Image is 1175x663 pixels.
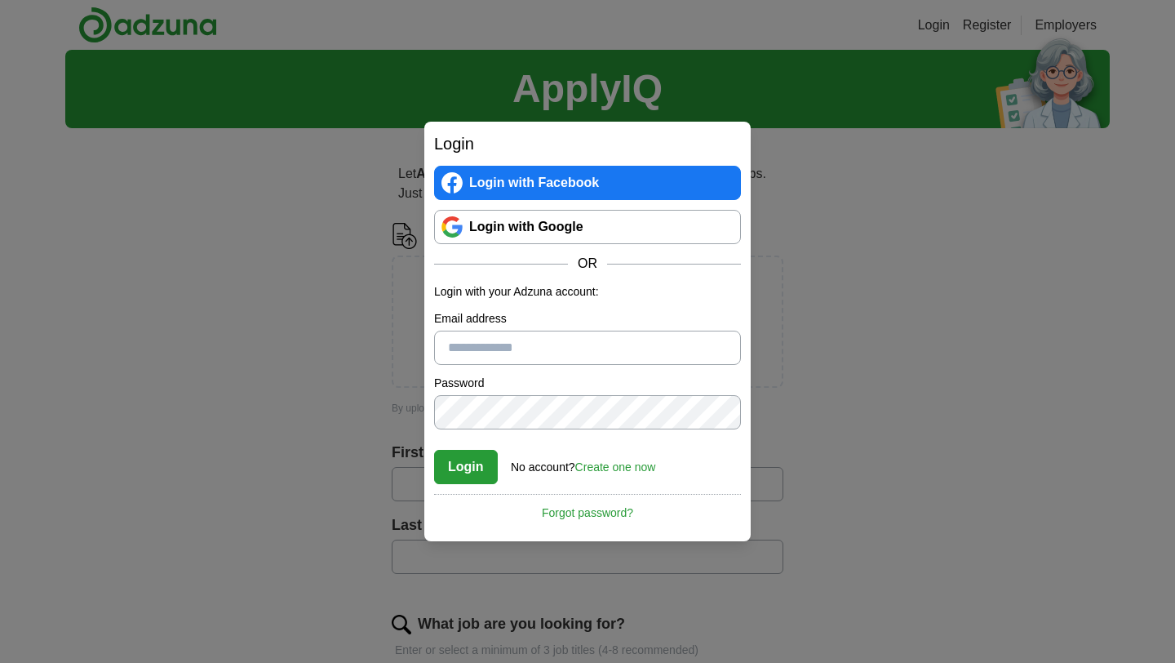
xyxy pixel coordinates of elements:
a: Create one now [575,461,656,474]
a: Login with Google [434,210,741,244]
h2: Login [434,131,741,156]
p: Login with your Adzuna account: [434,283,741,300]
button: Login [434,450,498,484]
div: No account? [511,449,655,476]
label: Email address [434,310,741,327]
a: Login with Facebook [434,166,741,200]
a: Forgot password? [434,494,741,522]
span: OR [568,254,607,274]
label: Password [434,375,741,392]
